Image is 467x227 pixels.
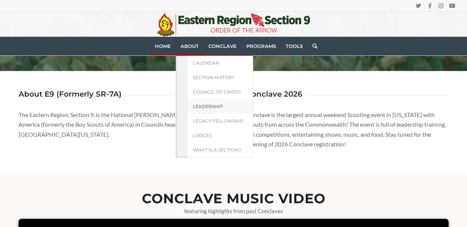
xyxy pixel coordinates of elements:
span: Leadership [193,104,223,109]
a: Tools [281,37,308,55]
a: Home [150,37,176,55]
span: Programs [246,43,276,49]
span: Conclave [208,43,237,49]
span: About [181,43,199,49]
h3: About E9 (Formerly SR-7A) [19,90,121,98]
a: Search [308,37,317,55]
a: Programs [241,37,281,55]
span: Council of Chiefs [193,89,241,95]
a: What is a Section? [187,143,253,158]
span: What is a Section? [193,147,241,153]
h3: Conclave 2026 [246,90,302,98]
span: Home [155,43,171,49]
span: Section History [193,75,235,80]
a: Council of Chiefs [187,85,253,99]
a: Leadership [187,99,253,114]
p: featuring highlights from past Conclaves [19,208,448,215]
span: Legacy Fellowship [193,118,243,124]
span: Tools [286,43,303,49]
a: About [176,37,204,55]
a: Legacy Fellowship [187,114,253,128]
a: Lodges [187,128,253,143]
span: Calendar [193,60,219,66]
p: Conclave is the largest annual weekend Scouting event in [US_STATE] with Scouts from across the C... [246,110,448,149]
a: Section History [187,70,253,85]
a: Calendar [187,56,253,70]
h2: Conclave Music Video [19,191,448,206]
span: Lodges [193,133,212,138]
a: Conclave [204,37,241,55]
p: The Eastern Region, Section 9, is the National [PERSON_NAME] of Scouting America (formerly the Bo... [19,110,221,139]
